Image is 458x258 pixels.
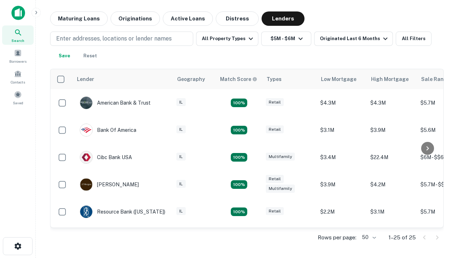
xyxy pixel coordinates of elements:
a: Saved [2,88,34,107]
th: Geography [173,69,216,89]
div: Matching Properties: 7, hasApolloMatch: undefined [231,99,247,107]
div: Matching Properties: 4, hasApolloMatch: undefined [231,207,247,216]
td: $4.3M [317,89,367,116]
div: [PERSON_NAME] [80,178,139,191]
div: IL [176,207,186,215]
th: Low Mortgage [317,69,367,89]
div: IL [176,125,186,134]
div: American Bank & Trust [80,96,151,109]
iframe: Chat Widget [422,201,458,235]
p: 1–25 of 25 [389,233,416,242]
div: Retail [266,125,284,134]
td: $3.4M [317,144,367,171]
span: Search [11,38,24,43]
button: Lenders [262,11,304,26]
img: capitalize-icon.png [11,6,25,20]
p: Enter addresses, locations or lender names [56,34,172,43]
button: Originations [111,11,160,26]
td: $3.1M [317,116,367,144]
a: Contacts [2,67,34,86]
div: Matching Properties: 4, hasApolloMatch: undefined [231,180,247,189]
td: $3.9M [317,171,367,198]
img: picture [80,97,92,109]
img: picture [80,178,92,191]
td: $4M [317,225,367,253]
img: picture [80,151,92,163]
button: Enter addresses, locations or lender names [50,32,193,46]
img: picture [80,124,92,136]
td: $3.1M [367,198,417,225]
div: Multifamily [266,153,295,161]
button: Reset [79,49,102,63]
div: Retail [266,175,284,183]
td: $4.2M [367,171,417,198]
div: Retail [266,98,284,106]
td: $4M [367,225,417,253]
div: Bank Of America [80,124,136,137]
td: $22.4M [367,144,417,171]
button: Save your search to get updates of matches that match your search criteria. [53,49,76,63]
button: All Property Types [196,32,258,46]
a: Search [2,25,34,45]
button: Originated Last 6 Months [314,32,393,46]
div: Capitalize uses an advanced AI algorithm to match your search with the best lender. The match sco... [220,75,257,83]
div: Originated Last 6 Months [320,34,390,43]
td: $2.2M [317,198,367,225]
div: 50 [359,232,377,243]
th: Lender [73,69,173,89]
h6: Match Score [220,75,256,83]
button: Distress [216,11,259,26]
td: $4.3M [367,89,417,116]
img: picture [80,206,92,218]
span: Saved [13,100,23,106]
td: $3.9M [367,116,417,144]
div: Cibc Bank USA [80,151,132,164]
th: High Mortgage [367,69,417,89]
div: IL [176,98,186,106]
div: Lender [77,75,94,83]
button: Active Loans [163,11,213,26]
div: Low Mortgage [321,75,356,83]
div: Matching Properties: 4, hasApolloMatch: undefined [231,126,247,134]
div: High Mortgage [371,75,409,83]
th: Types [262,69,317,89]
span: Contacts [11,79,25,85]
div: Multifamily [266,185,295,193]
span: Borrowers [9,58,26,64]
a: Borrowers [2,46,34,66]
div: IL [176,153,186,161]
button: Maturing Loans [50,11,108,26]
button: All Filters [396,32,432,46]
button: $5M - $6M [261,32,311,46]
th: Capitalize uses an advanced AI algorithm to match your search with the best lender. The match sco... [216,69,262,89]
div: Retail [266,207,284,215]
p: Rows per page: [318,233,356,242]
div: Geography [177,75,205,83]
div: Matching Properties: 4, hasApolloMatch: undefined [231,153,247,162]
div: Resource Bank ([US_STATE]) [80,205,165,218]
div: Types [267,75,282,83]
div: IL [176,180,186,188]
